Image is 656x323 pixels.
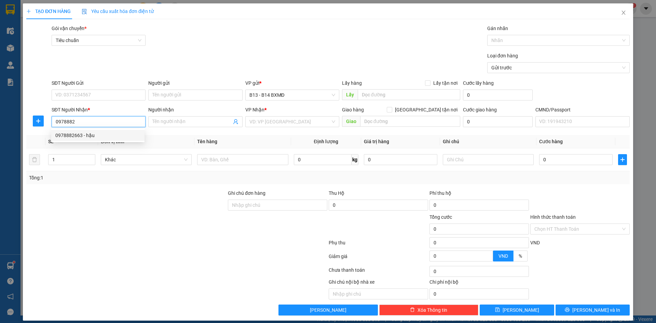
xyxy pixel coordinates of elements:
[310,306,346,314] span: [PERSON_NAME]
[245,79,339,87] div: VP gửi
[249,90,335,100] span: B13 - B14 BXMĐ
[197,139,217,144] span: Tên hàng
[233,119,238,124] span: user-add
[26,9,71,14] span: TẠO ĐƠN HÀNG
[480,305,554,315] button: save[PERSON_NAME]
[519,253,522,259] span: %
[618,154,627,165] button: plus
[530,240,540,245] span: VND
[539,139,563,144] span: Cước hàng
[429,278,529,288] div: Chi phí nội bộ
[148,79,242,87] div: Người gửi
[52,79,146,87] div: SĐT Người Gửi
[278,305,378,315] button: [PERSON_NAME]
[33,116,44,126] button: plus
[495,307,500,313] span: save
[29,174,253,181] div: Tổng: 1
[392,106,460,113] span: [GEOGRAPHIC_DATA] tận nơi
[498,253,508,259] span: VND
[228,200,327,211] input: Ghi chú đơn hàng
[364,139,389,144] span: Giá trị hàng
[29,154,40,165] button: delete
[105,154,188,165] span: Khác
[621,10,626,15] span: close
[342,80,362,86] span: Lấy hàng
[440,135,536,148] th: Ghi chú
[565,307,570,313] span: printer
[55,132,140,139] div: 0978882663 - hậu
[503,306,539,314] span: [PERSON_NAME]
[328,253,429,265] div: Giảm giá
[463,107,497,112] label: Cước giao hàng
[487,53,518,58] label: Loại đơn hàng
[26,9,31,14] span: plus
[314,139,338,144] span: Định lượng
[329,190,344,196] span: Thu Hộ
[33,118,43,124] span: plus
[329,288,428,299] input: Nhập ghi chú
[342,89,358,100] span: Lấy
[614,3,633,23] button: Close
[430,79,460,87] span: Lấy tận nơi
[48,139,54,144] span: SL
[342,107,364,112] span: Giao hàng
[82,9,154,14] span: Yêu cầu xuất hóa đơn điện tử
[228,190,265,196] label: Ghi chú đơn hàng
[358,89,460,100] input: Dọc đường
[51,130,145,141] div: 0978882663 - hậu
[618,157,627,162] span: plus
[52,106,146,113] div: SĐT Người Nhận
[245,107,264,112] span: VP Nhận
[556,305,630,315] button: printer[PERSON_NAME] và In
[535,106,629,113] div: CMND/Passport
[364,154,437,165] input: 0
[572,306,620,314] span: [PERSON_NAME] và In
[530,214,576,220] label: Hình thức thanh toán
[443,154,534,165] input: Ghi Chú
[328,266,429,278] div: Chưa thanh toán
[328,239,429,251] div: Phụ thu
[197,154,288,165] input: VD: Bàn, Ghế
[352,154,358,165] span: kg
[491,63,626,73] span: Gửi trước
[463,116,533,127] input: Cước giao hàng
[487,26,508,31] label: Gán nhãn
[429,189,529,200] div: Phí thu hộ
[463,80,494,86] label: Cước lấy hàng
[418,306,447,314] span: Xóa Thông tin
[429,214,452,220] span: Tổng cước
[52,26,86,31] span: Gói vận chuyển
[360,116,460,127] input: Dọc đường
[56,35,141,45] span: Tiêu chuẩn
[329,278,428,288] div: Ghi chú nội bộ nhà xe
[342,116,360,127] span: Giao
[148,106,242,113] div: Người nhận
[463,90,533,100] input: Cước lấy hàng
[82,9,87,14] img: icon
[379,305,479,315] button: deleteXóa Thông tin
[410,307,415,313] span: delete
